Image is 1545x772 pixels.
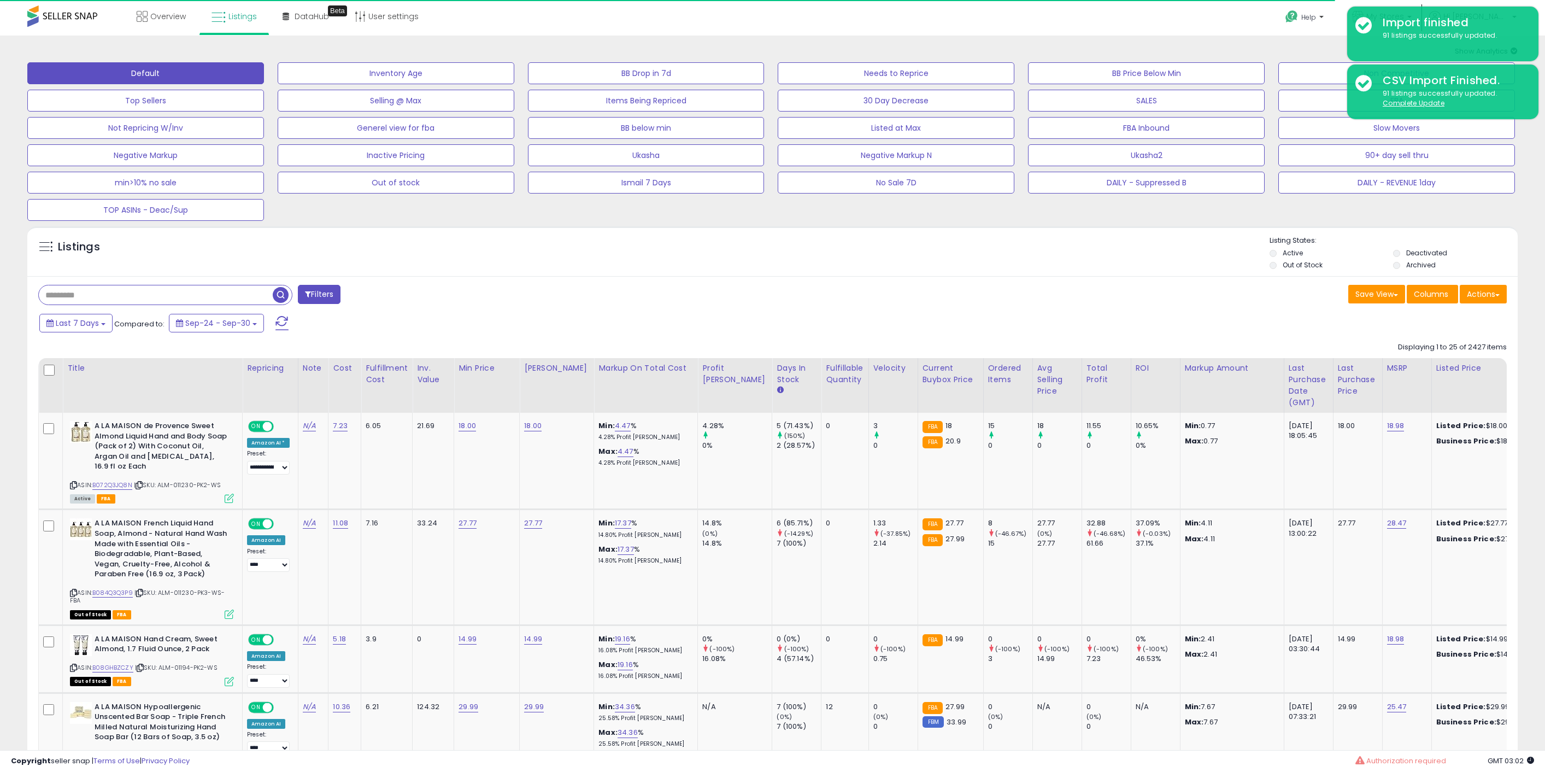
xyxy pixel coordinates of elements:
[598,459,689,467] p: 4.28% Profit [PERSON_NAME]
[923,702,943,714] small: FBA
[1185,420,1201,431] strong: Min:
[1136,518,1180,528] div: 37.09%
[1407,285,1458,303] button: Columns
[278,62,514,84] button: Inventory Age
[1028,172,1265,194] button: DAILY - Suppressed B
[777,539,821,548] div: 7 (100%)
[56,318,99,329] span: Last 7 Days
[366,634,404,644] div: 3.9
[1094,529,1125,538] small: (-46.68%)
[150,11,186,22] span: Overview
[459,518,477,529] a: 27.77
[1136,441,1180,451] div: 0%
[528,144,765,166] button: Ukasha
[1185,362,1279,374] div: Markup Amount
[1436,650,1527,659] div: $14.99
[598,557,689,565] p: 14.80% Profit [PERSON_NAME]
[528,90,765,112] button: Items Being Repriced
[93,756,140,766] a: Terms of Use
[1278,172,1515,194] button: DAILY - REVENUE 1day
[923,436,943,448] small: FBA
[777,441,821,451] div: 2 (28.57%)
[1185,436,1204,446] strong: Max:
[70,518,92,540] img: 51yKgqQKavL._SL40_.jpg
[95,702,227,745] b: A LA MAISON Hypoallergenic Unscented Bar Soap - Triple French Milled Natural Moisturizing Hand So...
[1044,645,1070,653] small: (-100%)
[1185,518,1276,528] p: 4.11
[1289,362,1329,408] div: Last Purchase Date (GMT)
[873,634,918,644] div: 0
[702,539,772,548] div: 14.8%
[702,518,772,528] div: 14.8%
[113,610,131,619] span: FBA
[459,634,477,645] a: 14.99
[247,651,285,661] div: Amazon AI
[1094,645,1119,653] small: (-100%)
[873,702,918,712] div: 0
[598,362,693,374] div: Markup on Total Cost
[777,518,821,528] div: 6 (85.71%)
[27,144,264,166] button: Negative Markup
[873,654,918,664] div: 0.75
[702,529,718,538] small: (0%)
[1338,362,1378,397] div: Last Purchase Price
[1283,260,1323,270] label: Out of Stock
[1143,529,1171,538] small: (-0.03%)
[618,446,633,457] a: 4.47
[1285,10,1299,24] i: Get Help
[1185,650,1276,659] p: 2.41
[39,314,113,332] button: Last 7 Days
[1185,649,1204,659] strong: Max:
[923,421,943,433] small: FBA
[598,672,689,680] p: 16.08% Profit [PERSON_NAME]
[988,539,1032,548] div: 15
[278,117,514,139] button: Generel view for fba
[988,362,1028,385] div: Ordered Items
[873,712,889,721] small: (0%)
[1387,362,1427,374] div: MSRP
[826,362,863,385] div: Fulfillable Quantity
[97,494,115,504] span: FBA
[1277,2,1335,36] a: Help
[1414,289,1448,300] span: Columns
[1086,539,1131,548] div: 61.66
[417,362,449,385] div: Inv. value
[988,702,1032,712] div: 0
[1185,534,1204,544] strong: Max:
[702,634,772,644] div: 0%
[1289,634,1325,654] div: [DATE] 03:30:44
[618,727,638,738] a: 34.36
[1270,236,1518,246] p: Listing States:
[995,645,1020,653] small: (-100%)
[247,548,290,572] div: Preset:
[1348,285,1405,303] button: Save View
[784,645,809,653] small: (-100%)
[27,90,264,112] button: Top Sellers
[1037,529,1053,538] small: (0%)
[923,534,943,546] small: FBA
[1185,436,1276,446] p: 0.77
[303,518,316,529] a: N/A
[92,663,133,672] a: B08GHBZCZY
[528,172,765,194] button: Ismail 7 Days
[1037,702,1073,712] div: N/A
[1301,13,1316,22] span: Help
[784,529,813,538] small: (-14.29%)
[1436,701,1486,712] b: Listed Price:
[135,663,218,672] span: | SKU: ALM-01194-PK2-WS
[1406,260,1436,270] label: Archived
[417,702,445,712] div: 124.32
[1086,421,1131,431] div: 11.55
[702,421,772,431] div: 4.28%
[366,362,408,385] div: Fulfillment Cost
[272,422,290,431] span: OFF
[1374,89,1530,109] div: 91 listings successfully updated.
[702,654,772,664] div: 16.08%
[873,421,918,431] div: 3
[598,421,689,441] div: %
[598,544,618,554] b: Max:
[333,420,348,431] a: 7.23
[295,11,329,22] span: DataHub
[598,634,615,644] b: Min:
[1338,634,1374,644] div: 14.99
